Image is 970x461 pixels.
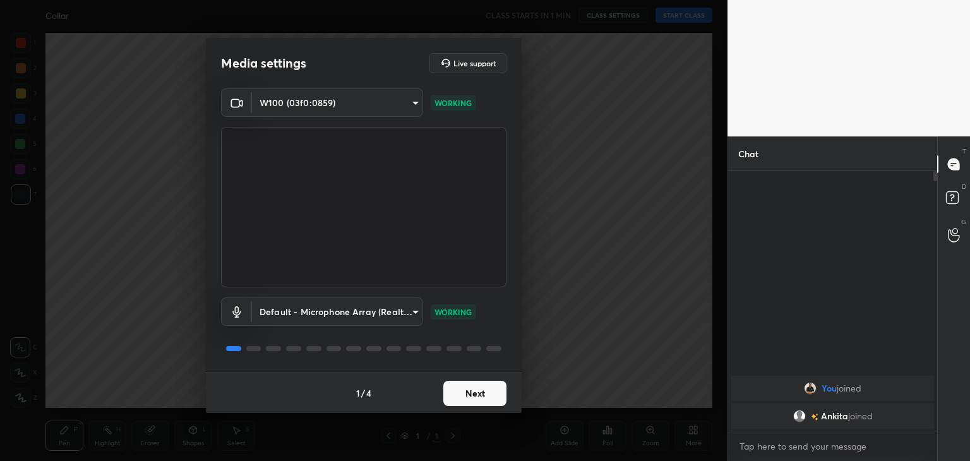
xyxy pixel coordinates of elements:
[793,410,806,422] img: default.png
[252,297,423,326] div: W100 (03f0:0859)
[962,182,966,191] p: D
[728,373,937,431] div: grid
[821,411,848,421] span: Ankita
[837,383,861,393] span: joined
[443,381,506,406] button: Next
[811,414,818,421] img: no-rating-badge.077c3623.svg
[962,147,966,156] p: T
[361,386,365,400] h4: /
[356,386,360,400] h4: 1
[848,411,873,421] span: joined
[961,217,966,227] p: G
[434,97,472,109] p: WORKING
[804,382,817,395] img: ac1245674e8d465aac1aa0ff8abd4772.jpg
[434,306,472,318] p: WORKING
[366,386,371,400] h4: 4
[252,88,423,117] div: W100 (03f0:0859)
[221,55,306,71] h2: Media settings
[453,59,496,67] h5: Live support
[728,137,769,171] p: Chat
[822,383,837,393] span: You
